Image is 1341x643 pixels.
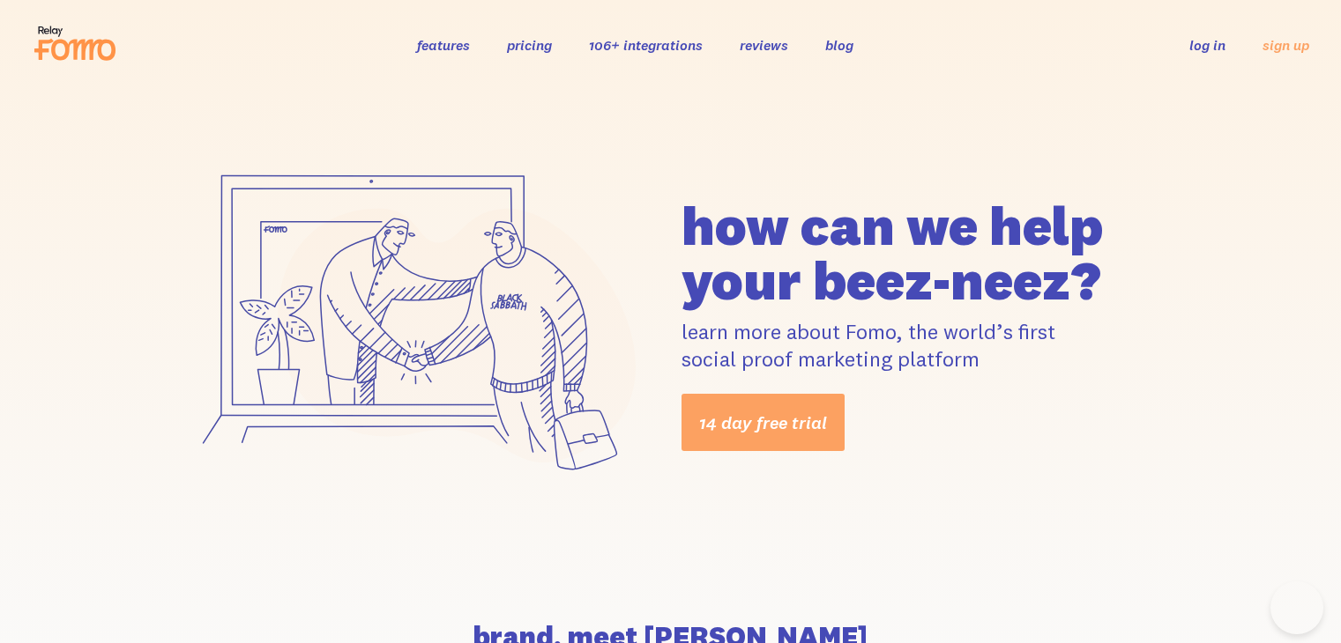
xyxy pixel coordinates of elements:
[589,36,703,54] a: 106+ integrations
[682,318,1163,373] p: learn more about Fomo, the world’s first social proof marketing platform
[682,198,1163,307] h1: how can we help your beez-neez?
[1270,581,1323,634] iframe: Help Scout Beacon - Open
[682,394,845,451] a: 14 day free trial
[740,36,788,54] a: reviews
[1263,36,1309,55] a: sign up
[825,36,853,54] a: blog
[417,36,470,54] a: features
[507,36,552,54] a: pricing
[1189,36,1226,54] a: log in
